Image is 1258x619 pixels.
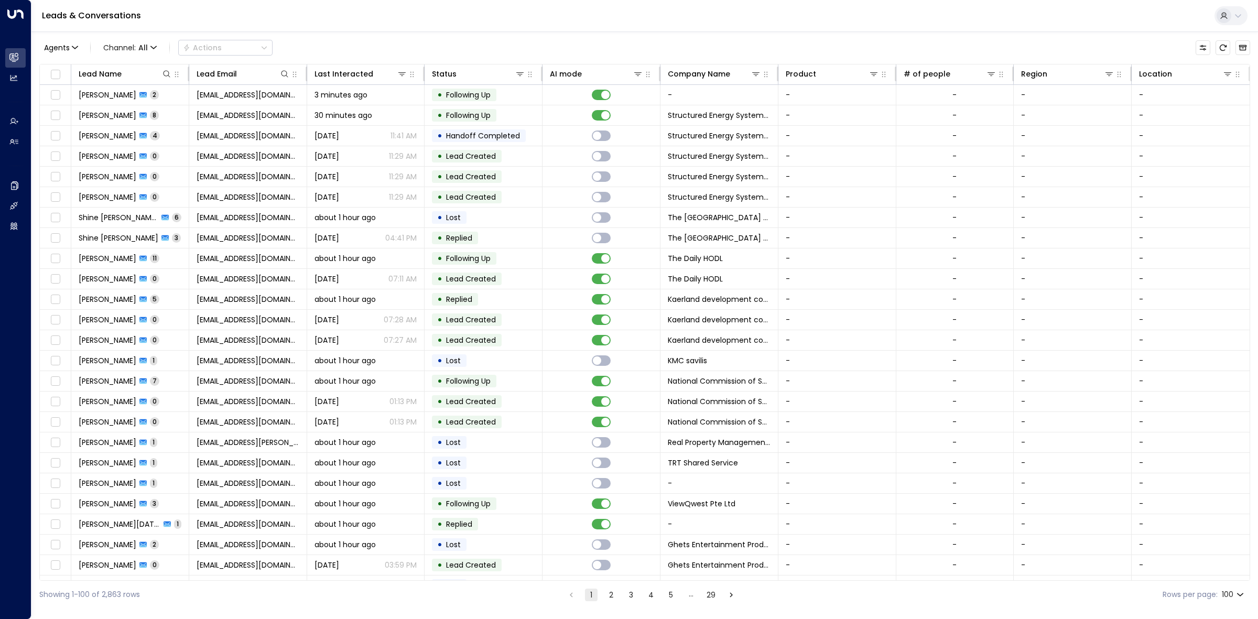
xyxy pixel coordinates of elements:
[49,395,62,408] span: Toggle select row
[172,213,181,222] span: 6
[314,437,376,448] span: about 1 hour ago
[314,192,339,202] span: Aug 12, 2025
[79,171,136,182] span: Laila Catalig
[660,473,778,493] td: -
[778,555,896,575] td: -
[437,270,442,288] div: •
[952,458,957,468] div: -
[79,68,122,80] div: Lead Name
[1014,432,1132,452] td: -
[79,417,136,427] span: John Patrick Bacoy
[197,90,299,100] span: lmdclosa@arthaland.com
[79,355,136,366] span: Pauline anne Perote
[778,371,896,391] td: -
[1132,85,1250,105] td: -
[42,9,141,21] a: Leads & Conversations
[1132,330,1250,350] td: -
[314,458,376,468] span: about 1 hour ago
[391,131,417,141] p: 11:41 AM
[1132,167,1250,187] td: -
[79,376,136,386] span: John Patrick Bacoy
[389,151,417,161] p: 11:29 AM
[778,432,896,452] td: -
[1014,126,1132,146] td: -
[952,376,957,386] div: -
[1014,555,1132,575] td: -
[49,211,62,224] span: Toggle select row
[49,436,62,449] span: Toggle select row
[952,294,957,305] div: -
[389,171,417,182] p: 11:29 AM
[150,172,159,181] span: 0
[437,311,442,329] div: •
[314,68,373,80] div: Last Interacted
[197,376,299,386] span: roncr@ncsc.gov.ph
[150,151,159,160] span: 0
[446,192,496,202] span: Lead Created
[314,212,376,223] span: about 1 hour ago
[778,494,896,514] td: -
[778,289,896,309] td: -
[1132,453,1250,473] td: -
[389,396,417,407] p: 01:13 PM
[437,106,442,124] div: •
[150,397,159,406] span: 0
[79,90,136,100] span: Louise Marie Closa
[197,68,237,80] div: Lead Email
[150,131,160,140] span: 4
[150,111,159,120] span: 8
[49,191,62,204] span: Toggle select row
[437,249,442,267] div: •
[314,294,376,305] span: about 1 hour ago
[952,355,957,366] div: -
[1132,310,1250,330] td: -
[778,351,896,371] td: -
[778,473,896,493] td: -
[446,314,496,325] span: Lead Created
[668,68,761,80] div: Company Name
[665,589,677,601] button: Go to page 5
[437,454,442,472] div: •
[49,416,62,429] span: Toggle select row
[446,253,491,264] span: Following Up
[314,274,339,284] span: Aug 15, 2025
[1132,289,1250,309] td: -
[668,253,723,264] span: The Daily HODL
[952,233,957,243] div: -
[1014,289,1132,309] td: -
[1014,146,1132,166] td: -
[384,335,417,345] p: 07:27 AM
[49,313,62,327] span: Toggle select row
[437,331,442,349] div: •
[314,335,339,345] span: Aug 16, 2025
[1021,68,1047,80] div: Region
[49,68,62,81] span: Toggle select all
[668,355,707,366] span: KMC savilis
[314,68,408,80] div: Last Interacted
[1132,105,1250,125] td: -
[49,252,62,265] span: Toggle select row
[668,294,771,305] span: Kaerland development corp
[79,437,136,448] span: Myraldine Panaligan
[952,110,957,121] div: -
[150,315,159,324] span: 0
[446,417,496,427] span: Lead Created
[778,105,896,125] td: -
[49,273,62,286] span: Toggle select row
[314,253,376,264] span: about 1 hour ago
[668,192,771,202] span: Structured Energy Systems Corporation (SESCO) / Insight Systems International (ISI)
[446,355,461,366] span: Lost
[446,274,496,284] span: Lead Created
[437,413,442,431] div: •
[49,89,62,102] span: Toggle select row
[1163,589,1218,600] label: Rows per page:
[668,376,771,386] span: National Commission of Senior Citizens
[79,396,136,407] span: John Patrick Bacoy
[778,187,896,207] td: -
[39,40,82,55] button: Agents
[668,437,771,448] span: Real Property Management Express
[786,68,879,80] div: Product
[1014,330,1132,350] td: -
[1021,68,1114,80] div: Region
[150,438,157,447] span: 1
